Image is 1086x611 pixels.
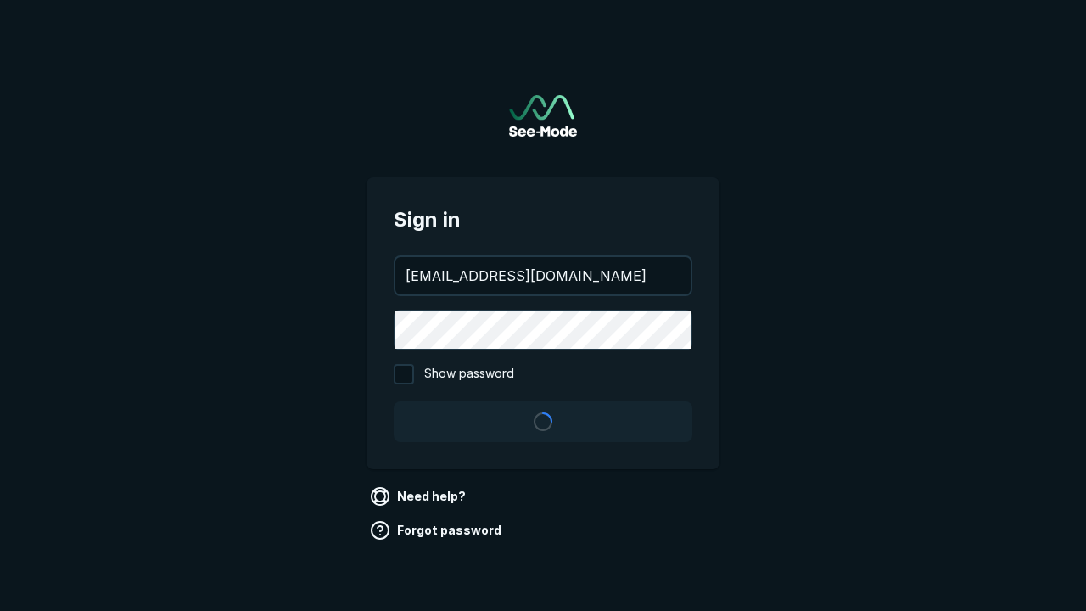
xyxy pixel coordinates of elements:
input: your@email.com [395,257,691,294]
span: Show password [424,364,514,384]
img: See-Mode Logo [509,95,577,137]
a: Forgot password [367,517,508,544]
a: Need help? [367,483,473,510]
span: Sign in [394,205,692,235]
a: Go to sign in [509,95,577,137]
